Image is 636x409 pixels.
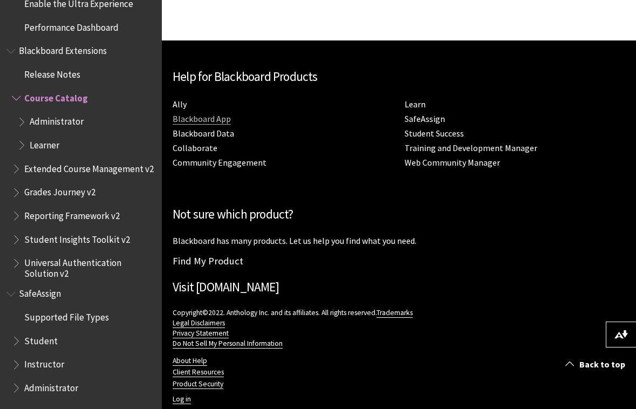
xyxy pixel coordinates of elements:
a: About Help [173,356,207,366]
a: Blackboard Data [173,128,234,139]
nav: Book outline for Blackboard SafeAssign [6,285,155,397]
a: Student Success [405,128,464,139]
a: Web Community Manager [405,157,500,168]
span: Universal Authentication Solution v2 [24,254,154,280]
span: Instructor [24,356,64,370]
span: Blackboard Extensions [19,42,107,57]
a: Log in [173,394,191,404]
a: Blackboard App [173,113,231,125]
span: Student [24,332,58,346]
span: Learner [30,136,59,151]
a: Back to top [557,355,636,374]
a: Client Resources [173,367,224,377]
nav: Book outline for Blackboard Extensions [6,42,155,280]
a: Privacy Statement [173,329,229,338]
span: Supported File Types [24,308,109,323]
a: Find My Product [173,255,243,267]
span: Course Catalog [24,89,88,104]
span: Extended Course Management v2 [24,160,154,174]
a: Do Not Sell My Personal Information [173,339,283,349]
a: Learn [405,99,426,110]
a: Community Engagement [173,157,266,168]
h2: Help for Blackboard Products [173,67,625,86]
h2: Not sure which product? [173,205,625,224]
span: Administrator [30,113,84,127]
a: Product Security [173,379,223,389]
a: Training and Development Manager [405,142,537,154]
span: Student Insights Toolkit v2 [24,230,130,245]
p: Blackboard has many products. Let us help you find what you need. [173,235,625,247]
a: Trademarks [377,308,413,318]
span: Performance Dashboard [24,18,119,33]
span: Administrator [24,379,78,393]
a: Visit [DOMAIN_NAME] [173,279,279,295]
a: Legal Disclaimers [173,318,225,328]
p: Copyright©2022. Anthology Inc. and its affiliates. All rights reserved. [173,308,625,349]
span: SafeAssign [19,285,61,299]
span: Release Notes [24,65,80,80]
a: SafeAssign [405,113,445,125]
span: Grades Journey v2 [24,183,95,198]
a: Collaborate [173,142,217,154]
span: Reporting Framework v2 [24,207,120,221]
a: Ally [173,99,187,110]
